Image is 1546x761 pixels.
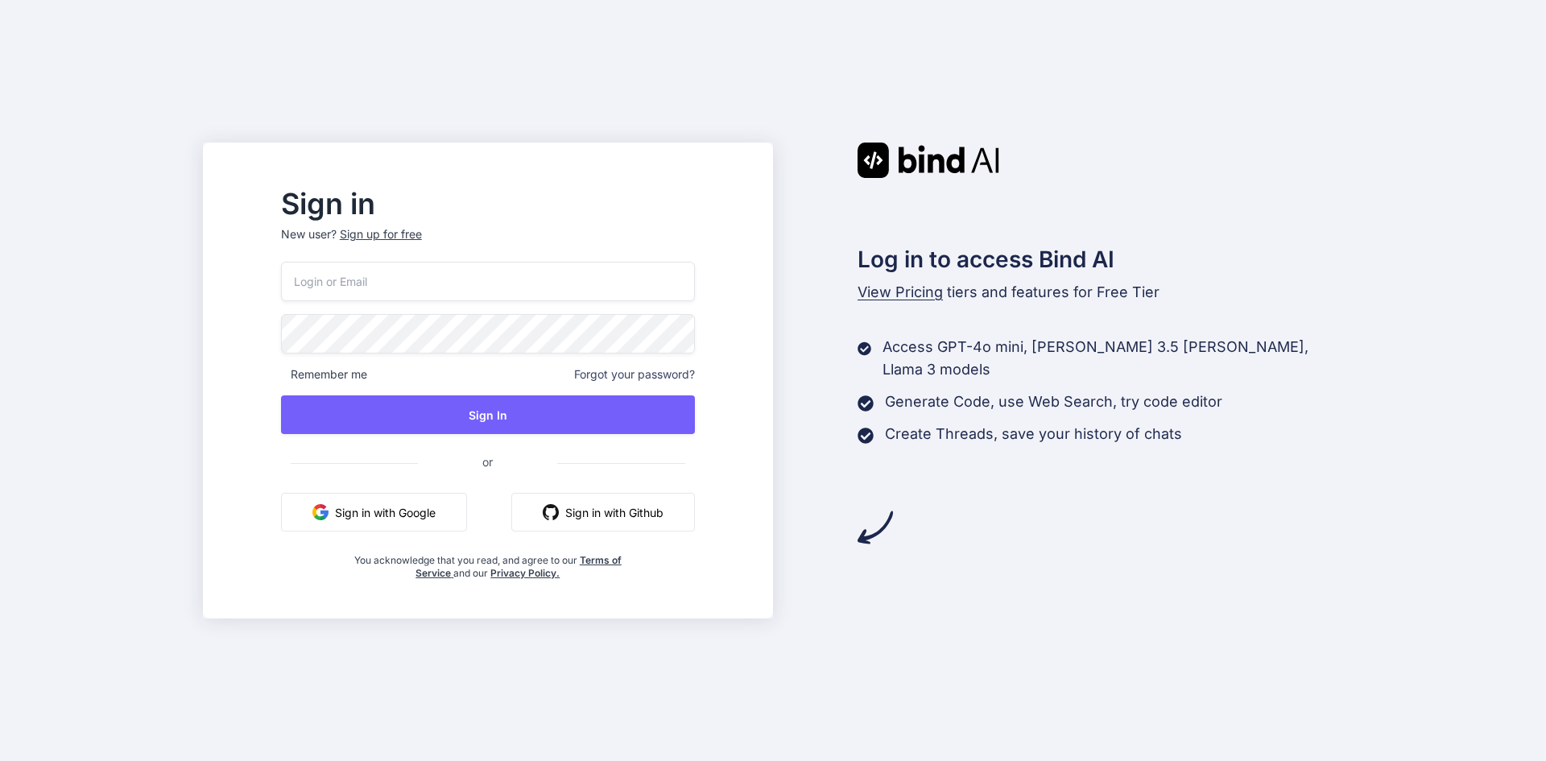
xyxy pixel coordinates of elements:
img: Bind AI logo [858,143,999,178]
a: Privacy Policy. [490,567,560,579]
input: Login or Email [281,262,695,301]
div: You acknowledge that you read, and agree to our and our [349,544,626,580]
img: google [312,504,329,520]
p: New user? [281,226,695,262]
button: Sign in with Github [511,493,695,531]
p: Generate Code, use Web Search, try code editor [885,391,1222,413]
span: or [418,442,557,482]
p: Access GPT-4o mini, [PERSON_NAME] 3.5 [PERSON_NAME], Llama 3 models [883,336,1343,381]
p: Create Threads, save your history of chats [885,423,1182,445]
div: Sign up for free [340,226,422,242]
img: github [543,504,559,520]
img: arrow [858,510,893,545]
span: View Pricing [858,283,943,300]
span: Remember me [281,366,367,383]
h2: Log in to access Bind AI [858,242,1344,276]
button: Sign In [281,395,695,434]
h2: Sign in [281,191,695,217]
button: Sign in with Google [281,493,467,531]
a: Terms of Service [415,554,622,579]
span: Forgot your password? [574,366,695,383]
p: tiers and features for Free Tier [858,281,1344,304]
